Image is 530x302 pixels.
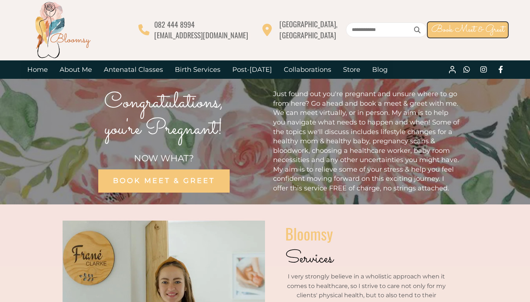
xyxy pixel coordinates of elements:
span: NOW WHAT? [134,153,194,164]
img: Bloomsy [33,0,92,59]
a: Collaborations [278,60,337,79]
span: [EMAIL_ADDRESS][DOMAIN_NAME] [154,29,248,41]
a: Store [337,60,366,79]
span: Book Meet & Greet [431,22,504,37]
a: Home [21,60,54,79]
a: Birth Services [169,60,226,79]
a: Post-[DATE] [226,60,278,79]
span: BOOK MEET & GREET [113,176,215,185]
a: Blog [366,60,393,79]
span: [GEOGRAPHIC_DATA], [279,18,338,29]
a: Antenatal Classes [98,60,169,79]
span: 082 444 8994 [154,19,195,30]
span: [GEOGRAPHIC_DATA] [279,29,336,41]
a: Book Meet & Greet [427,21,509,38]
span: Just found out you're pregnant and unsure where to go from here? Go ahead and book a meet & greet... [273,90,459,192]
span: Congratulations, [104,87,223,119]
span: you're Pregnant! [105,113,223,145]
span: Bloomsy [285,222,333,245]
a: BOOK MEET & GREET [98,169,230,193]
span: Services [285,246,333,271]
a: About Me [54,60,98,79]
